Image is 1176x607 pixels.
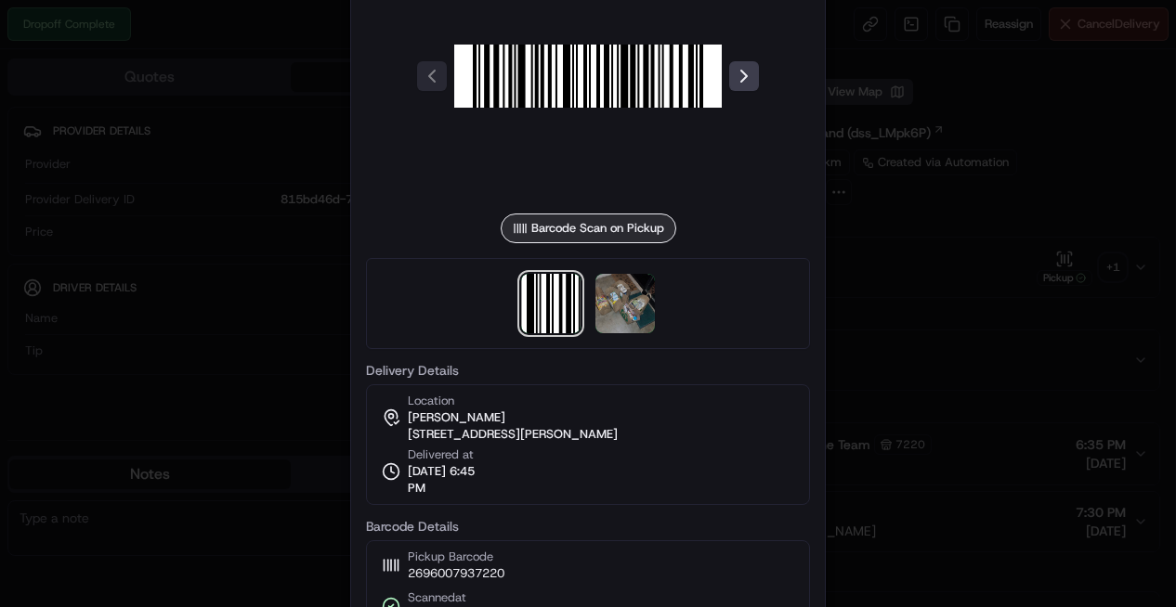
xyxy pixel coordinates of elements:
span: Scanned at [408,589,466,606]
label: Barcode Details [366,520,810,533]
span: Delivered at [408,446,493,463]
span: Location [408,393,454,409]
span: [STREET_ADDRESS][PERSON_NAME] [408,426,618,443]
label: Delivery Details [366,364,810,377]
span: 2696007937220 [408,565,504,582]
img: photo_proof_of_delivery image [595,274,655,333]
span: [DATE] 6:45 PM [408,463,493,497]
div: Barcode Scan on Pickup [501,213,676,243]
img: barcode_scan_on_pickup image [521,274,581,333]
span: [PERSON_NAME] [408,409,505,426]
span: Pickup Barcode [408,549,504,565]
